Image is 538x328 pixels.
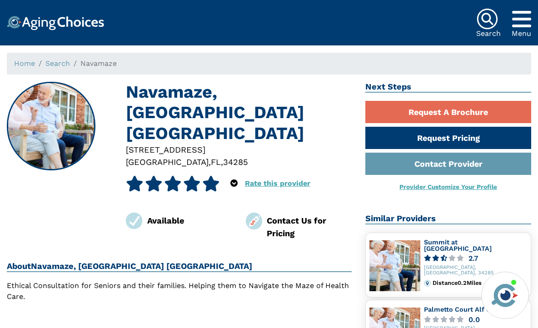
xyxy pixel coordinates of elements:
span: , [221,157,223,167]
img: search-icon.svg [476,8,498,30]
h2: Similar Providers [365,214,531,224]
a: Palmetto Court Alf Of Venice [424,306,517,313]
a: 0.0 [424,316,527,323]
h2: About Navamaze, [GEOGRAPHIC_DATA] [GEOGRAPHIC_DATA] [7,261,352,272]
a: Summit at [GEOGRAPHIC_DATA] [424,239,492,252]
div: 34285 [223,156,248,168]
div: 2.7 [468,255,478,262]
div: Contact Us for Pricing [267,214,352,239]
span: FL [211,157,221,167]
span: Navamaze [80,59,117,68]
img: Navamaze, Venice FL [8,83,95,170]
div: Popover trigger [230,176,238,191]
h2: Next Steps [365,82,531,93]
img: Choice! [7,16,104,30]
div: Popover trigger [512,8,531,30]
p: Ethical Consultation for Seniors and their families. Helping them to Navigate the Maze of Health ... [7,280,352,302]
a: Request A Brochure [365,101,531,123]
h1: Navamaze, [GEOGRAPHIC_DATA] [GEOGRAPHIC_DATA] [126,82,352,144]
a: 2.7 [424,255,527,262]
img: avatar [489,280,520,311]
div: Available [147,214,232,227]
img: distance.svg [424,280,430,286]
div: 0.0 [468,316,480,323]
a: Rate this provider [245,179,310,188]
span: , [209,157,211,167]
div: Distance 0.2 Miles [433,280,527,286]
nav: breadcrumb [7,53,531,75]
div: Menu [512,30,531,37]
div: [STREET_ADDRESS] [126,144,352,156]
span: [GEOGRAPHIC_DATA] [126,157,209,167]
a: Search [45,59,70,68]
a: Contact Provider [365,153,531,175]
a: Provider Customize Your Profile [399,183,497,190]
a: Request Pricing [365,127,531,149]
div: [GEOGRAPHIC_DATA], [GEOGRAPHIC_DATA], 34285 [424,265,527,277]
a: Home [14,59,35,68]
div: Search [476,30,501,37]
